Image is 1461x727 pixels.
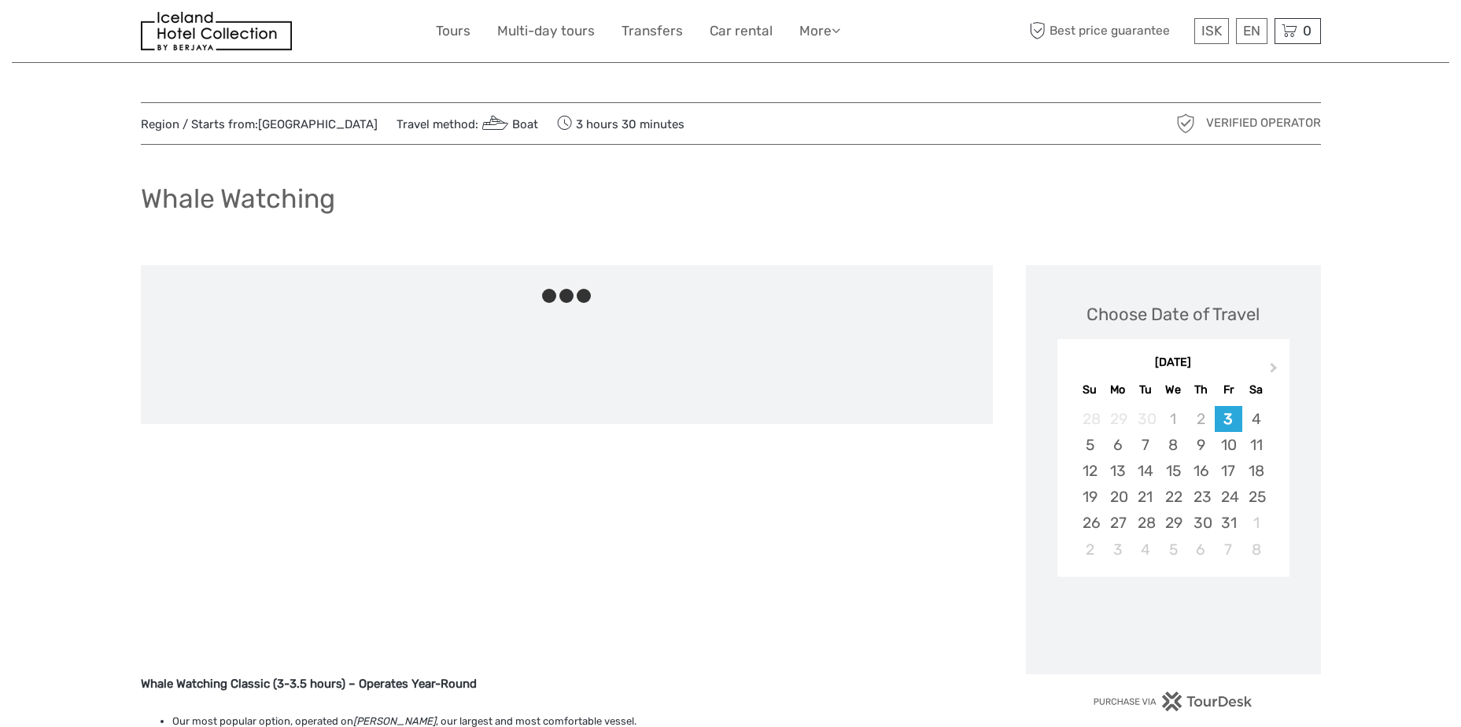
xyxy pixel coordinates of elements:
[557,113,684,135] span: 3 hours 30 minutes
[1131,484,1159,510] div: Choose Tuesday, October 21st, 2025
[1242,406,1270,432] div: Choose Saturday, October 4th, 2025
[1057,355,1289,371] div: [DATE]
[1242,537,1270,563] div: Choose Saturday, November 8th, 2025
[1215,379,1242,400] div: Fr
[141,12,292,50] img: 481-8f989b07-3259-4bb0-90ed-3da368179bdc_logo_small.jpg
[1093,692,1253,711] img: PurchaseViaTourDesk.png
[1104,484,1131,510] div: Choose Monday, October 20th, 2025
[397,113,539,135] span: Travel method:
[1026,18,1190,44] span: Best price guarantee
[478,117,539,131] a: Boat
[1076,510,1104,536] div: Choose Sunday, October 26th, 2025
[1131,432,1159,458] div: Choose Tuesday, October 7th, 2025
[1236,18,1267,44] div: EN
[1187,406,1215,432] div: Not available Thursday, October 2nd, 2025
[1159,458,1186,484] div: Choose Wednesday, October 15th, 2025
[1159,484,1186,510] div: Choose Wednesday, October 22nd, 2025
[1131,406,1159,432] div: Not available Tuesday, September 30th, 2025
[141,183,335,215] h1: Whale Watching
[1159,537,1186,563] div: Choose Wednesday, November 5th, 2025
[1131,510,1159,536] div: Choose Tuesday, October 28th, 2025
[1104,432,1131,458] div: Choose Monday, October 6th, 2025
[1131,379,1159,400] div: Tu
[1215,484,1242,510] div: Choose Friday, October 24th, 2025
[1301,23,1314,39] span: 0
[1242,379,1270,400] div: Sa
[1159,379,1186,400] div: We
[141,116,378,133] span: Region / Starts from:
[1215,432,1242,458] div: Choose Friday, October 10th, 2025
[258,117,378,131] a: [GEOGRAPHIC_DATA]
[1104,510,1131,536] div: Choose Monday, October 27th, 2025
[497,20,595,42] a: Multi-day tours
[710,20,773,42] a: Car rental
[1206,115,1321,131] span: Verified Operator
[1104,537,1131,563] div: Choose Monday, November 3rd, 2025
[1187,379,1215,400] div: Th
[1263,359,1288,384] button: Next Month
[1168,618,1179,628] div: Loading...
[1104,406,1131,432] div: Not available Monday, September 29th, 2025
[1187,484,1215,510] div: Choose Thursday, October 23rd, 2025
[1076,484,1104,510] div: Choose Sunday, October 19th, 2025
[1076,458,1104,484] div: Choose Sunday, October 12th, 2025
[353,715,436,727] em: [PERSON_NAME]
[1187,432,1215,458] div: Choose Thursday, October 9th, 2025
[1187,510,1215,536] div: Choose Thursday, October 30th, 2025
[1076,379,1104,400] div: Su
[1215,510,1242,536] div: Choose Friday, October 31st, 2025
[1131,537,1159,563] div: Choose Tuesday, November 4th, 2025
[1087,302,1260,327] div: Choose Date of Travel
[1159,432,1186,458] div: Choose Wednesday, October 8th, 2025
[1076,537,1104,563] div: Choose Sunday, November 2nd, 2025
[1201,23,1222,39] span: ISK
[1242,458,1270,484] div: Choose Saturday, October 18th, 2025
[1159,510,1186,536] div: Choose Wednesday, October 29th, 2025
[1215,458,1242,484] div: Choose Friday, October 17th, 2025
[799,20,840,42] a: More
[1062,406,1284,563] div: month 2025-10
[1104,458,1131,484] div: Choose Monday, October 13th, 2025
[1076,432,1104,458] div: Choose Sunday, October 5th, 2025
[1187,537,1215,563] div: Choose Thursday, November 6th, 2025
[1242,510,1270,536] div: Choose Saturday, November 1st, 2025
[1131,458,1159,484] div: Choose Tuesday, October 14th, 2025
[1076,406,1104,432] div: Not available Sunday, September 28th, 2025
[141,677,477,691] strong: Whale Watching Classic (3-3.5 hours) – Operates Year-Round
[1242,432,1270,458] div: Choose Saturday, October 11th, 2025
[1215,406,1242,432] div: Choose Friday, October 3rd, 2025
[1187,458,1215,484] div: Choose Thursday, October 16th, 2025
[1242,484,1270,510] div: Choose Saturday, October 25th, 2025
[1104,379,1131,400] div: Mo
[1159,406,1186,432] div: Not available Wednesday, October 1st, 2025
[622,20,683,42] a: Transfers
[1173,111,1198,136] img: verified_operator_grey_128.png
[436,20,470,42] a: Tours
[1215,537,1242,563] div: Choose Friday, November 7th, 2025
